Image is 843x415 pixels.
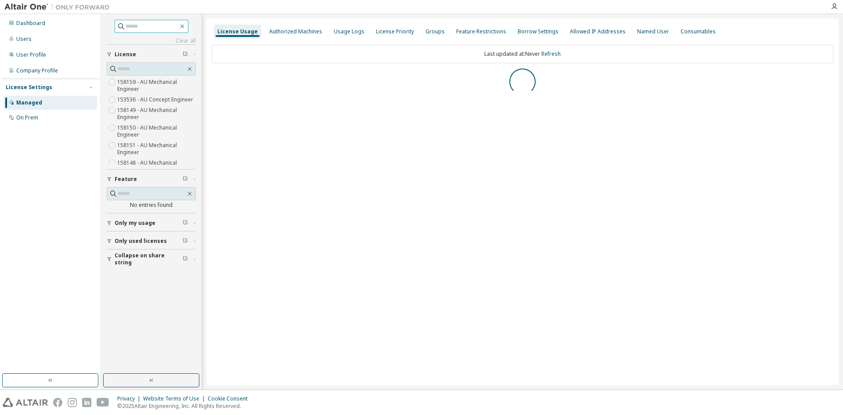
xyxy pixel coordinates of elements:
[208,395,253,402] div: Cookie Consent
[6,84,52,91] div: License Settings
[4,3,114,11] img: Altair One
[183,238,188,245] span: Clear filter
[53,398,62,407] img: facebook.svg
[117,123,196,140] label: 158150 - AU Mechanical Engineer
[217,28,258,35] div: License Usage
[107,213,196,233] button: Only my usage
[541,50,561,58] a: Refresh
[107,37,196,44] a: Clear all
[107,202,196,209] div: No entries found
[115,51,136,58] span: License
[117,395,143,402] div: Privacy
[16,20,45,27] div: Dashboard
[143,395,208,402] div: Website Terms of Use
[425,28,445,35] div: Groups
[115,252,183,266] span: Collapse on share string
[107,249,196,269] button: Collapse on share string
[183,256,188,263] span: Clear filter
[456,28,506,35] div: Feature Restrictions
[117,105,196,123] label: 158149 - AU Mechanical Engineer
[3,398,48,407] img: altair_logo.svg
[518,28,558,35] div: Borrow Settings
[16,67,58,74] div: Company Profile
[570,28,626,35] div: Allowed IP Addresses
[16,114,38,121] div: On Prem
[681,28,716,35] div: Consumables
[183,51,188,58] span: Clear filter
[269,28,322,35] div: Authorized Machines
[117,158,196,175] label: 158148 - AU Mechanical Engineer
[334,28,364,35] div: Usage Logs
[16,36,32,43] div: Users
[212,45,833,63] div: Last updated at: Never
[107,170,196,189] button: Feature
[68,398,77,407] img: instagram.svg
[97,398,109,407] img: youtube.svg
[107,231,196,251] button: Only used licenses
[117,140,196,158] label: 158151 - AU Mechanical Engineer
[117,402,253,410] p: © 2025 Altair Engineering, Inc. All Rights Reserved.
[376,28,414,35] div: License Priority
[115,220,155,227] span: Only my usage
[183,176,188,183] span: Clear filter
[16,51,46,58] div: User Profile
[637,28,669,35] div: Named User
[117,94,195,105] label: 153536 - AU Concept Engineer
[82,398,91,407] img: linkedin.svg
[117,77,196,94] label: 158159 - AU Mechanical Engineer
[16,99,42,106] div: Managed
[107,45,196,64] button: License
[115,238,167,245] span: Only used licenses
[115,176,137,183] span: Feature
[183,220,188,227] span: Clear filter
